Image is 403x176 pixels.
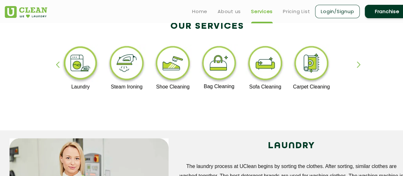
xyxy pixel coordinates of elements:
a: About us [218,8,241,15]
img: UClean Laundry and Dry Cleaning [5,6,47,18]
a: Login/Signup [315,5,360,18]
a: Services [251,8,273,15]
img: bag_cleaning_11zon.webp [199,44,239,84]
img: shoe_cleaning_11zon.webp [153,44,192,84]
a: Home [192,8,207,15]
p: Bag Cleaning [199,84,239,89]
p: Steam Ironing [107,84,146,90]
img: carpet_cleaning_11zon.webp [292,44,331,84]
p: Sofa Cleaning [246,84,285,90]
p: Shoe Cleaning [153,84,192,90]
img: sofa_cleaning_11zon.webp [246,44,285,84]
p: Laundry [61,84,100,90]
p: Carpet Cleaning [292,84,331,90]
img: laundry_cleaning_11zon.webp [61,44,100,84]
img: steam_ironing_11zon.webp [107,44,146,84]
a: Pricing List [283,8,310,15]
